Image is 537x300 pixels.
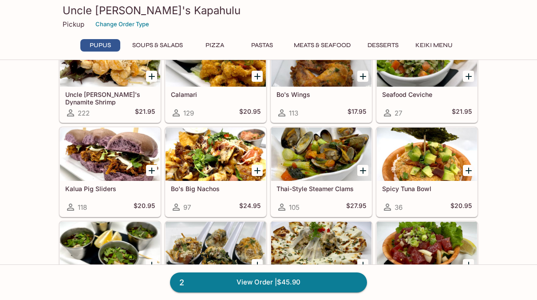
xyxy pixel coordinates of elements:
div: Uncle Bo's Oyster Rockefeller [166,222,266,275]
span: 222 [78,109,90,117]
span: 118 [78,203,87,212]
h5: $24.95 [239,202,261,212]
h5: $20.95 [134,202,155,212]
button: Meats & Seafood [289,39,355,52]
button: Add Uncle Bo's Oyster Rockefeller [252,259,263,270]
button: Add Bo's Wings [357,71,368,82]
span: 129 [183,109,194,117]
button: Add Calamari [252,71,263,82]
h5: $27.95 [346,202,366,212]
h5: Kalua Pig Sliders [65,185,155,192]
h5: Thai-Style Steamer Clams [276,185,366,192]
button: Add Uncle Bo's Dynamite Shrimp [146,71,157,82]
h5: $17.95 [347,108,366,118]
div: Ahi Poke [377,222,477,275]
button: Desserts [363,39,403,52]
span: 105 [289,203,300,212]
span: 2 [174,276,190,289]
span: 27 [395,109,402,117]
a: Seafood Ceviche27$21.95 [376,33,478,123]
div: Bo's Big Nachos [166,128,266,181]
button: Add Boca-Rota [357,259,368,270]
a: Thai-Style Steamer Clams105$27.95 [271,127,372,217]
h5: Bo's Wings [276,91,366,98]
a: Bo's Wings113$17.95 [271,33,372,123]
button: Pastas [242,39,282,52]
h5: Seafood Ceviche [382,91,472,98]
h3: Uncle [PERSON_NAME]'s Kapahulu [63,4,474,17]
button: Add Kalua Pig Sliders [146,165,157,176]
span: 97 [183,203,191,212]
span: 113 [289,109,298,117]
h5: $20.95 [450,202,472,212]
button: Soups & Salads [127,39,188,52]
a: Spicy Tuna Bowl36$20.95 [376,127,478,217]
button: Change Order Type [91,17,153,31]
div: Kalua Pig Sliders [60,128,160,181]
a: Calamari129$20.95 [165,33,266,123]
p: Pickup [63,20,84,28]
div: Oyster Shooters [60,222,160,275]
h5: $21.95 [452,108,472,118]
div: Spicy Tuna Bowl [377,128,477,181]
a: Uncle [PERSON_NAME]'s Dynamite Shrimp222$21.95 [59,33,161,123]
button: Pupus [80,39,120,52]
h5: $20.95 [239,108,261,118]
div: Thai-Style Steamer Clams [271,128,371,181]
button: Keiki Menu [411,39,458,52]
h5: $21.95 [135,108,155,118]
div: Calamari [166,33,266,87]
button: Add Bo's Big Nachos [252,165,263,176]
button: Pizza [195,39,235,52]
button: Add Thai-Style Steamer Clams [357,165,368,176]
div: Boca-Rota [271,222,371,275]
button: Add Oyster Shooters [146,259,157,270]
a: Kalua Pig Sliders118$20.95 [59,127,161,217]
button: Add Ahi Poke [463,259,474,270]
div: Seafood Ceviche [377,33,477,87]
h5: Bo's Big Nachos [171,185,261,192]
button: Add Spicy Tuna Bowl [463,165,474,176]
h5: Spicy Tuna Bowl [382,185,472,192]
div: Bo's Wings [271,33,371,87]
span: 36 [395,203,403,212]
h5: Uncle [PERSON_NAME]'s Dynamite Shrimp [65,91,155,105]
a: 2View Order |$45.90 [170,272,367,292]
button: Add Seafood Ceviche [463,71,474,82]
h5: Calamari [171,91,261,98]
a: Bo's Big Nachos97$24.95 [165,127,266,217]
div: Uncle Bo's Dynamite Shrimp [60,33,160,87]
